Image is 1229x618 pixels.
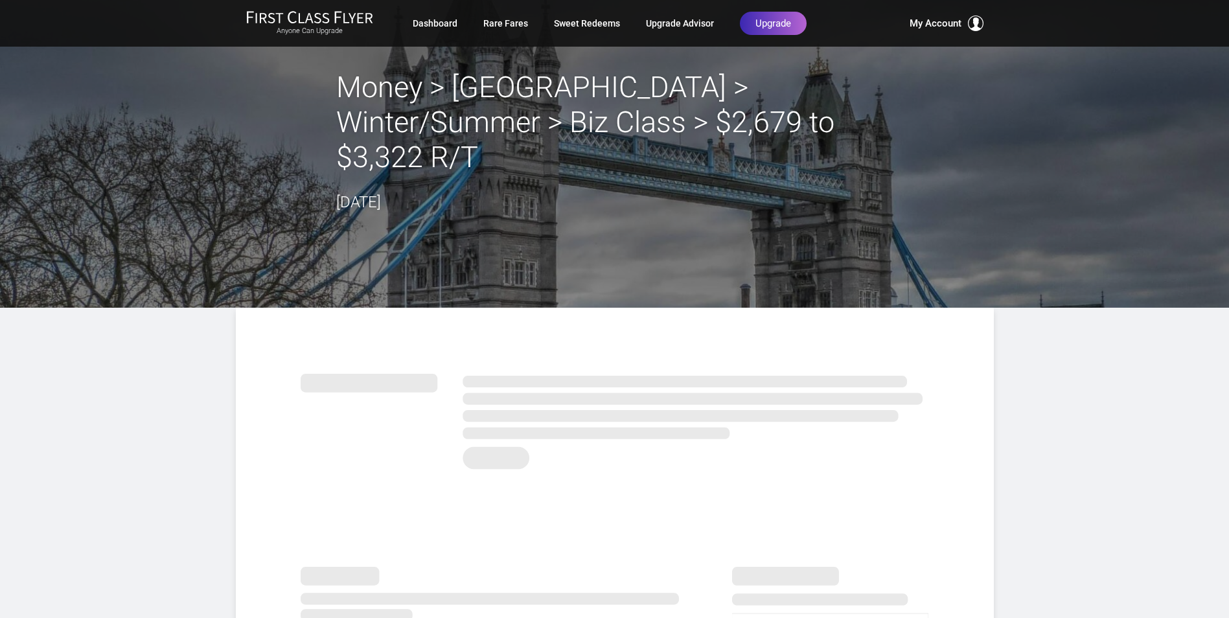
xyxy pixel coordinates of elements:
small: Anyone Can Upgrade [246,27,373,36]
a: Sweet Redeems [554,12,620,35]
img: summary.svg [301,360,929,477]
img: First Class Flyer [246,10,373,24]
h2: Money > [GEOGRAPHIC_DATA] > Winter/Summer > Biz Class > $2,679 to $3,322 R/T [336,70,893,175]
a: Dashboard [413,12,457,35]
span: My Account [910,16,961,31]
a: Upgrade Advisor [646,12,714,35]
a: First Class FlyerAnyone Can Upgrade [246,10,373,36]
time: [DATE] [336,193,381,211]
a: Rare Fares [483,12,528,35]
button: My Account [910,16,983,31]
a: Upgrade [740,12,807,35]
